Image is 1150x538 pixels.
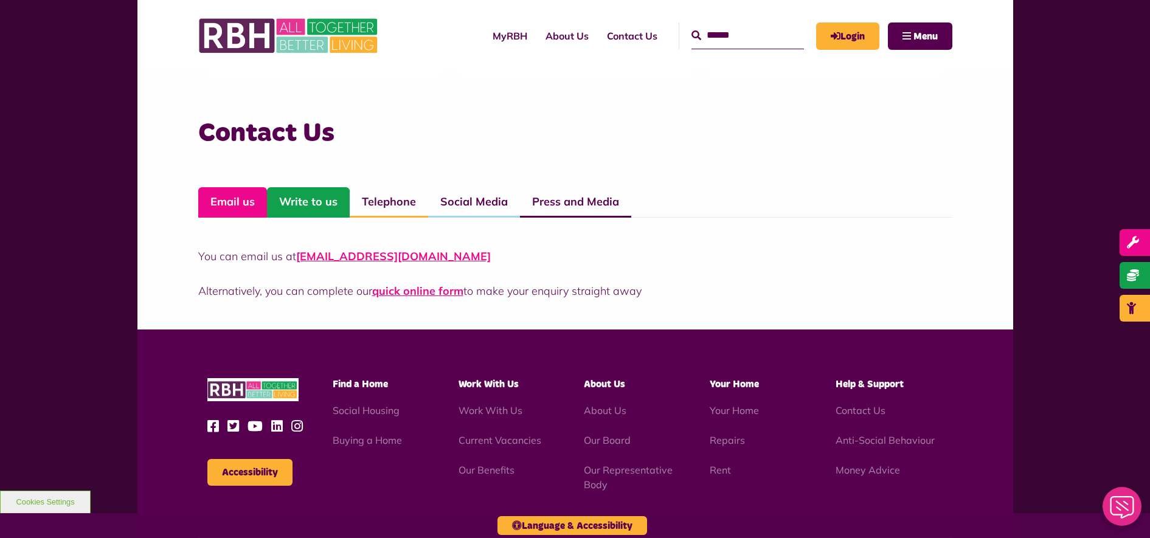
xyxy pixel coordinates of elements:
iframe: Netcall Web Assistant for live chat [1095,483,1150,538]
span: Find a Home [333,379,388,389]
span: About Us [584,379,625,389]
a: Contact Us [836,404,885,416]
a: Current Vacancies [459,434,541,446]
a: Anti-Social Behaviour [836,434,935,446]
button: Navigation [888,22,952,50]
img: RBH [207,378,299,402]
a: Buying a Home [333,434,402,446]
a: [EMAIL_ADDRESS][DOMAIN_NAME] [296,249,491,263]
span: Work With Us [459,379,519,389]
a: About Us [584,404,626,416]
span: Your Home [710,379,759,389]
a: Social Housing - open in a new tab [333,404,400,416]
button: Language & Accessibility [497,516,647,535]
a: quick online form [372,284,463,298]
a: Write to us [267,187,350,218]
button: Accessibility [207,459,293,486]
span: Help & Support [836,379,904,389]
a: Press and Media [520,187,631,218]
a: Our Representative Body [584,464,673,491]
a: Work With Us [459,404,522,416]
input: Search [691,22,804,49]
span: Menu [913,32,938,41]
a: Your Home [710,404,759,416]
p: You can email us at [198,248,952,264]
a: Repairs [710,434,745,446]
a: Our Board [584,434,631,446]
a: Money Advice [836,464,900,476]
a: Rent [710,464,731,476]
a: Telephone [350,187,428,218]
a: MyRBH [483,19,536,52]
p: Alternatively, you can complete our to make your enquiry straight away [198,283,952,299]
a: About Us [536,19,598,52]
a: Contact Us [598,19,667,52]
a: Email us [198,187,267,218]
h3: Contact Us [198,116,952,151]
a: Our Benefits [459,464,514,476]
img: RBH [198,12,381,60]
a: MyRBH [816,22,879,50]
a: Social Media [428,187,520,218]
